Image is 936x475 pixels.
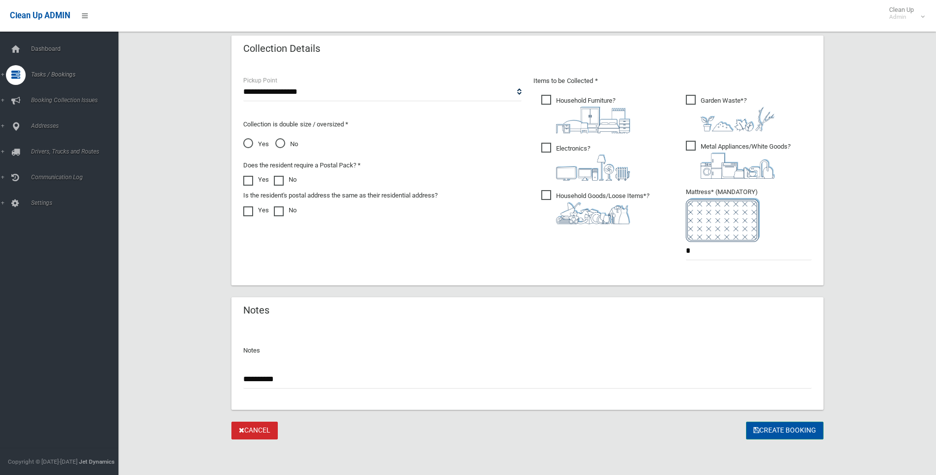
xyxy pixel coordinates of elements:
label: No [274,174,297,186]
span: Mattress* (MANDATORY) [686,188,812,242]
span: Household Furniture [541,95,630,133]
span: Household Goods/Loose Items* [541,190,649,224]
span: Metal Appliances/White Goods [686,141,790,179]
span: Electronics [541,143,630,181]
i: ? [556,192,649,224]
span: Tasks / Bookings [28,71,126,78]
span: Garden Waste* [686,95,775,131]
img: e7408bece873d2c1783593a074e5cb2f.png [686,198,760,242]
i: ? [701,143,790,179]
p: Collection is double size / oversized * [243,119,522,130]
header: Notes [231,301,281,320]
span: No [275,138,298,150]
span: Communication Log [28,174,126,181]
span: Settings [28,199,126,206]
span: Dashboard [28,45,126,52]
p: Items to be Collected * [533,75,812,87]
span: Copyright © [DATE]-[DATE] [8,458,77,465]
span: Clean Up ADMIN [10,11,70,20]
img: 4fd8a5c772b2c999c83690221e5242e0.png [701,107,775,131]
img: b13cc3517677393f34c0a387616ef184.png [556,202,630,224]
img: 394712a680b73dbc3d2a6a3a7ffe5a07.png [556,155,630,181]
button: Create Booking [746,422,824,440]
strong: Jet Dynamics [79,458,114,465]
label: Yes [243,174,269,186]
i: ? [556,145,630,181]
p: Notes [243,345,812,356]
header: Collection Details [231,39,332,58]
a: Cancel [231,422,278,440]
span: Booking Collection Issues [28,97,126,104]
img: aa9efdbe659d29b613fca23ba79d85cb.png [556,107,630,133]
label: No [274,204,297,216]
img: 36c1b0289cb1767239cdd3de9e694f19.png [701,153,775,179]
i: ? [556,97,630,133]
span: Drivers, Trucks and Routes [28,148,126,155]
label: Yes [243,204,269,216]
small: Admin [889,13,914,21]
label: Does the resident require a Postal Pack? * [243,159,361,171]
label: Is the resident's postal address the same as their residential address? [243,190,438,201]
span: Yes [243,138,269,150]
span: Addresses [28,122,126,129]
i: ? [701,97,775,131]
span: Clean Up [884,6,924,21]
